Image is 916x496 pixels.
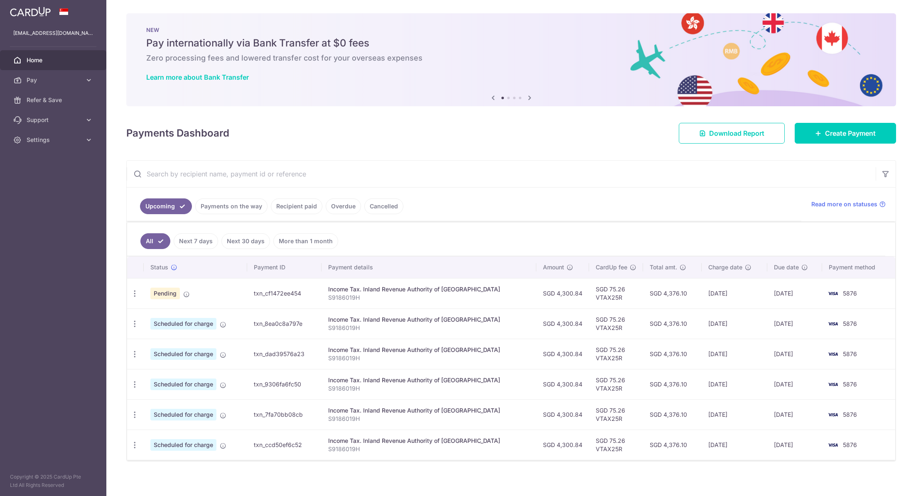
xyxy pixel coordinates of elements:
span: 5876 [843,350,857,357]
span: Home [27,56,81,64]
td: SGD 75.26 VTAX25R [589,430,643,460]
td: txn_8ea0c8a797e [247,308,321,339]
td: SGD 75.26 VTAX25R [589,308,643,339]
td: SGD 4,300.84 [536,430,589,460]
span: Refer & Save [27,96,81,104]
th: Payment ID [247,257,321,278]
td: [DATE] [702,278,767,308]
a: Payments on the way [195,198,268,214]
span: Due date [774,263,799,271]
h6: Zero processing fees and lowered transfer cost for your overseas expenses [146,53,876,63]
a: Next 30 days [221,233,270,249]
span: Scheduled for charge [150,379,216,390]
span: Scheduled for charge [150,439,216,451]
td: SGD 4,300.84 [536,278,589,308]
td: SGD 75.26 VTAX25R [589,399,643,430]
span: Scheduled for charge [150,318,216,330]
td: [DATE] [702,430,767,460]
p: [EMAIL_ADDRESS][DOMAIN_NAME] [13,29,93,37]
span: Create Payment [825,128,876,138]
span: Support [27,116,81,124]
a: Next 7 days [174,233,218,249]
td: txn_dad39576a23 [247,339,321,369]
td: [DATE] [767,308,822,339]
th: Payment method [822,257,895,278]
td: [DATE] [702,399,767,430]
span: Charge date [708,263,742,271]
td: SGD 4,300.84 [536,339,589,369]
td: SGD 75.26 VTAX25R [589,278,643,308]
span: 5876 [843,290,857,297]
div: Income Tax. Inland Revenue Authority of [GEOGRAPHIC_DATA] [328,315,530,324]
h5: Pay internationally via Bank Transfer at $0 fees [146,37,876,50]
td: SGD 4,376.10 [643,278,702,308]
p: S9186019H [328,415,530,423]
th: Payment details [322,257,536,278]
td: SGD 4,376.10 [643,430,702,460]
span: Settings [27,136,81,144]
div: Income Tax. Inland Revenue Authority of [GEOGRAPHIC_DATA] [328,285,530,293]
span: CardUp fee [596,263,627,271]
img: Bank transfer banner [126,13,896,106]
p: S9186019H [328,445,530,453]
img: Bank Card [825,410,841,420]
a: More than 1 month [273,233,338,249]
td: SGD 4,376.10 [643,369,702,399]
td: [DATE] [702,339,767,369]
span: Read more on statuses [811,200,877,208]
img: Bank Card [825,319,841,329]
a: Read more on statuses [811,200,886,208]
a: Upcoming [140,198,192,214]
td: txn_9306fa6fc50 [247,369,321,399]
span: Amount [543,263,564,271]
a: Download Report [679,123,785,144]
div: Income Tax. Inland Revenue Authority of [GEOGRAPHIC_DATA] [328,437,530,445]
td: SGD 4,300.84 [536,399,589,430]
td: txn_ccd50ef6c52 [247,430,321,460]
img: Bank Card [825,440,841,450]
span: Download Report [709,128,764,138]
img: Bank Card [825,379,841,389]
span: 5876 [843,381,857,388]
a: Overdue [326,198,361,214]
td: SGD 4,376.10 [643,308,702,339]
td: SGD 4,376.10 [643,399,702,430]
p: NEW [146,27,876,33]
td: [DATE] [702,369,767,399]
a: All [140,233,170,249]
img: Bank Card [825,349,841,359]
p: S9186019H [328,324,530,332]
img: Bank Card [825,288,841,298]
span: Scheduled for charge [150,348,216,360]
span: Pending [150,288,180,299]
iframe: Opens a widget where you can find more information [862,471,908,492]
input: Search by recipient name, payment id or reference [127,161,876,187]
img: CardUp [10,7,51,17]
div: Income Tax. Inland Revenue Authority of [GEOGRAPHIC_DATA] [328,346,530,354]
td: SGD 4,376.10 [643,339,702,369]
td: [DATE] [767,430,822,460]
span: 5876 [843,411,857,418]
td: [DATE] [702,308,767,339]
td: SGD 75.26 VTAX25R [589,339,643,369]
p: S9186019H [328,354,530,362]
td: SGD 4,300.84 [536,308,589,339]
span: Scheduled for charge [150,409,216,420]
td: [DATE] [767,339,822,369]
h4: Payments Dashboard [126,126,229,141]
td: [DATE] [767,278,822,308]
td: txn_7fa70bb08cb [247,399,321,430]
a: Learn more about Bank Transfer [146,73,249,81]
p: S9186019H [328,384,530,393]
td: SGD 75.26 VTAX25R [589,369,643,399]
td: SGD 4,300.84 [536,369,589,399]
div: Income Tax. Inland Revenue Authority of [GEOGRAPHIC_DATA] [328,376,530,384]
p: S9186019H [328,293,530,302]
span: 5876 [843,320,857,327]
a: Cancelled [364,198,403,214]
span: Status [150,263,168,271]
td: [DATE] [767,369,822,399]
span: Total amt. [650,263,677,271]
span: Pay [27,76,81,84]
a: Create Payment [795,123,896,144]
